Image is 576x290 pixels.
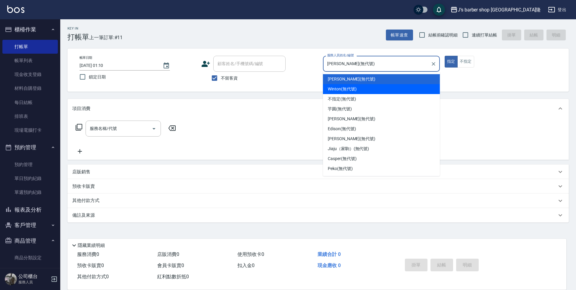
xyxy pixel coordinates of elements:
h2: Key In [67,27,89,30]
button: save [433,4,445,16]
div: 店販銷售 [67,165,569,179]
button: Clear [429,60,438,68]
input: YYYY/MM/DD hh:mm [80,61,157,71]
span: 鎖定日期 [89,74,106,80]
span: 不留客資 [221,75,238,81]
p: 預收卡販賣 [72,183,95,190]
span: 芋圓 (無代號) [328,106,352,112]
button: 登出 [546,4,569,15]
a: 單週預約紀錄 [2,185,58,199]
p: 其他付款方式 [72,197,102,204]
a: 材料自購登錄 [2,81,58,95]
p: 備註及來源 [72,212,95,219]
span: 其他付款方式 0 [77,274,109,279]
button: 帳單速查 [386,30,413,41]
span: 預收卡販賣 0 [77,263,104,268]
p: 服務人員 [18,279,49,285]
p: 項目消費 [72,106,90,112]
span: 服務消費 0 [77,251,99,257]
span: Winton (無代號) [328,86,356,92]
button: 預約管理 [2,140,58,155]
div: 備註及來源 [67,208,569,222]
button: Choose date, selected date is 2025-08-19 [159,58,174,73]
a: 現場電腦打卡 [2,123,58,137]
span: 扣入金 0 [237,263,255,268]
span: 業績合計 0 [318,251,341,257]
span: [PERSON_NAME] (無代號) [328,76,375,82]
button: 櫃檯作業 [2,22,58,37]
img: Person [5,273,17,285]
a: 單日預約紀錄 [2,172,58,185]
a: 現金收支登錄 [2,68,58,81]
a: 商品列表 [2,265,58,279]
label: 服務人員姓名/編號 [327,53,354,58]
div: 預收卡販賣 [67,179,569,194]
div: J’s barber shop [GEOGRAPHIC_DATA]隆 [458,6,541,14]
span: 不指定 (無代號) [328,96,356,102]
span: 使用預收卡 0 [237,251,264,257]
div: 項目消費 [67,99,569,118]
span: 現金應收 0 [318,263,341,268]
span: Casper (無代號) [328,156,356,162]
a: 排班表 [2,109,58,123]
img: Logo [7,5,24,13]
button: 商品管理 [2,233,58,249]
span: [PERSON_NAME] (無代號) [328,116,375,122]
p: 店販銷售 [72,169,90,175]
button: Open [149,124,159,134]
a: 打帳單 [2,40,58,54]
span: [PERSON_NAME] (無代號) [328,136,375,142]
button: 客戶管理 [2,217,58,233]
span: 上一筆訂單:#11 [89,34,123,41]
a: 商品分類設定 [2,251,58,265]
a: 每日結帳 [2,96,58,109]
span: Peko (無代號) [328,165,353,172]
span: 店販消費 0 [157,251,179,257]
button: 不指定 [457,56,474,68]
span: 會員卡販賣 0 [157,263,184,268]
span: Jiaju（家駒） (無代號) [328,146,369,152]
label: 帳單日期 [80,55,92,60]
span: Edison (無代號) [328,126,356,132]
button: 報表及分析 [2,202,58,218]
a: 預約管理 [2,158,58,172]
p: 隱藏業績明細 [78,242,105,249]
div: 其他付款方式 [67,194,569,208]
span: 結帳前確認明細 [428,32,458,38]
a: 帳單列表 [2,54,58,68]
span: 紅利點數折抵 0 [157,274,189,279]
button: 指定 [445,56,458,68]
button: J’s barber shop [GEOGRAPHIC_DATA]隆 [448,4,543,16]
h5: 公司櫃台 [18,273,49,279]
span: 連續打單結帳 [472,32,497,38]
h3: 打帳單 [67,33,89,41]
